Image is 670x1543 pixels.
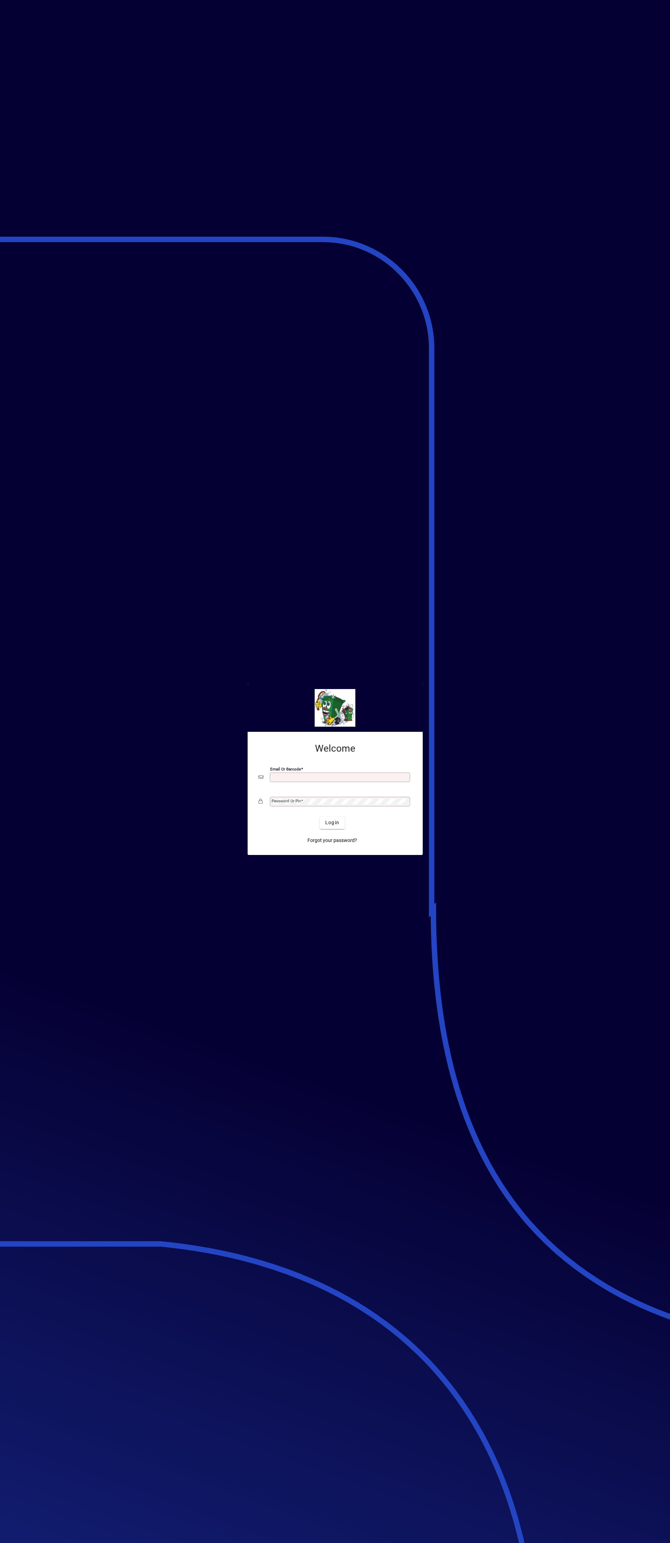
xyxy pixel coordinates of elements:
mat-label: Password or Pin [272,799,301,803]
span: Login [325,819,339,826]
h2: Welcome [259,743,412,754]
span: Forgot your password? [307,837,357,844]
mat-label: Email or Barcode [270,766,301,771]
button: Login [320,817,345,829]
a: Forgot your password? [305,834,360,847]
